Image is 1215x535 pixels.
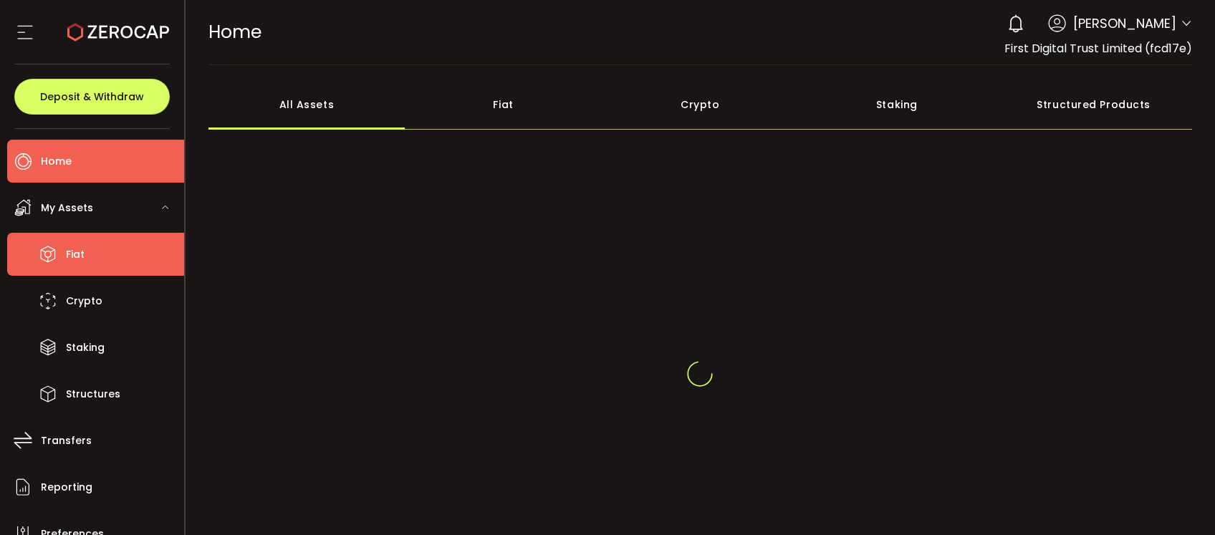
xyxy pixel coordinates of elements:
[1004,40,1192,57] span: First Digital Trust Limited (fcd17e)
[799,79,996,130] div: Staking
[40,92,144,102] span: Deposit & Withdraw
[208,19,261,44] span: Home
[66,291,102,312] span: Crypto
[41,198,93,218] span: My Assets
[66,384,120,405] span: Structures
[208,79,405,130] div: All Assets
[405,79,602,130] div: Fiat
[66,244,85,265] span: Fiat
[995,79,1192,130] div: Structured Products
[41,151,72,172] span: Home
[1073,14,1176,33] span: [PERSON_NAME]
[41,430,92,451] span: Transfers
[602,79,799,130] div: Crypto
[66,337,105,358] span: Staking
[41,477,92,498] span: Reporting
[14,79,170,115] button: Deposit & Withdraw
